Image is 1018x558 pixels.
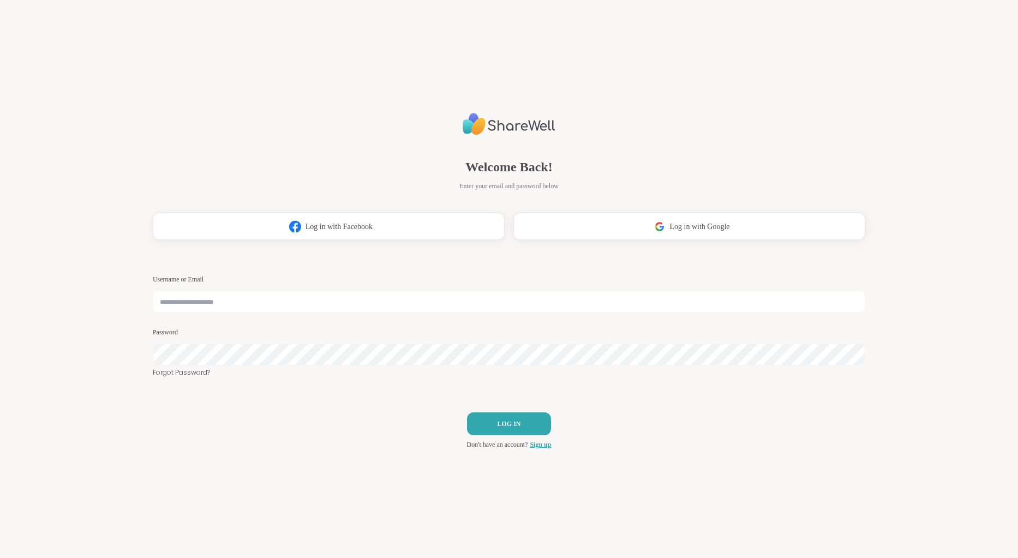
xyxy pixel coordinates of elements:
[463,109,555,140] img: ShareWell Logo
[153,328,865,337] h3: Password
[279,217,300,237] img: ShareWell Logomark
[153,275,865,284] h3: Username or Email
[454,412,564,435] button: LOG IN
[513,213,865,240] button: Log in with Google
[498,419,521,429] span: LOG IN
[454,440,534,449] span: Don't have an account?
[644,217,665,237] img: ShareWell Logomark
[300,221,379,232] span: Log in with Facebook
[153,213,505,240] button: Log in with Facebook
[536,440,564,449] a: Sign up
[665,221,734,232] span: Log in with Google
[457,157,561,177] span: Welcome Back!
[153,368,865,377] a: Forgot Password?
[446,181,572,191] span: Enter your email and password below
